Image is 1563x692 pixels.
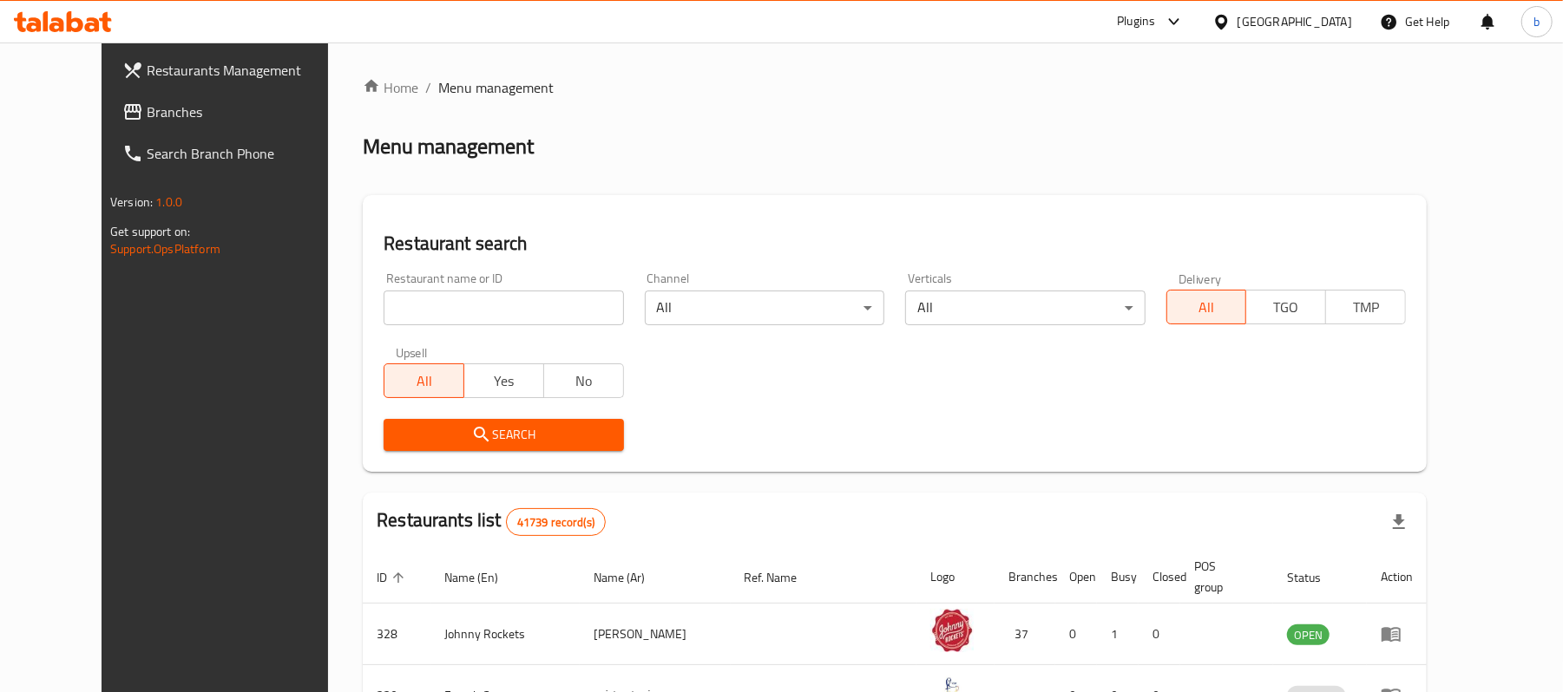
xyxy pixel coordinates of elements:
[384,231,1406,257] h2: Restaurant search
[507,514,605,531] span: 41739 record(s)
[1287,625,1330,645] span: OPEN
[147,60,349,81] span: Restaurants Management
[363,604,430,665] td: 328
[1381,623,1413,644] div: Menu
[377,567,410,588] span: ID
[438,77,554,98] span: Menu management
[108,91,363,133] a: Branches
[905,291,1145,325] div: All
[1238,12,1352,31] div: [GEOGRAPHIC_DATA]
[1533,12,1540,31] span: b
[110,238,220,260] a: Support.OpsPlatform
[108,133,363,174] a: Search Branch Phone
[1253,295,1319,320] span: TGO
[1097,604,1139,665] td: 1
[1287,624,1330,645] div: OPEN
[425,77,431,98] li: /
[391,369,457,394] span: All
[363,77,418,98] a: Home
[1179,272,1222,284] label: Delivery
[147,143,349,164] span: Search Branch Phone
[1194,556,1252,597] span: POS group
[363,77,1427,98] nav: breadcrumb
[396,346,428,358] label: Upsell
[1333,295,1399,320] span: TMP
[745,567,820,588] span: Ref. Name
[1166,290,1247,324] button: All
[1139,604,1180,665] td: 0
[397,424,609,446] span: Search
[551,369,617,394] span: No
[430,604,580,665] td: Johnny Rockets
[543,363,624,398] button: No
[110,220,190,243] span: Get support on:
[995,604,1055,665] td: 37
[1325,290,1406,324] button: TMP
[384,363,464,398] button: All
[916,551,995,604] th: Logo
[463,363,544,398] button: Yes
[377,507,606,536] h2: Restaurants list
[1367,551,1427,604] th: Action
[384,291,623,325] input: Search for restaurant name or ID..
[580,604,731,665] td: [PERSON_NAME]
[110,191,153,213] span: Version:
[384,419,623,451] button: Search
[506,508,606,536] div: Total records count
[594,567,667,588] span: Name (Ar)
[363,133,534,160] h2: Menu management
[1055,551,1097,604] th: Open
[645,291,884,325] div: All
[1097,551,1139,604] th: Busy
[1378,501,1420,543] div: Export file
[108,49,363,91] a: Restaurants Management
[1055,604,1097,665] td: 0
[471,369,537,394] span: Yes
[444,567,521,588] span: Name (En)
[1245,290,1326,324] button: TGO
[1117,11,1155,32] div: Plugins
[1287,567,1343,588] span: Status
[1174,295,1240,320] span: All
[930,609,974,652] img: Johnny Rockets
[147,101,349,122] span: Branches
[1139,551,1180,604] th: Closed
[155,191,182,213] span: 1.0.0
[995,551,1055,604] th: Branches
